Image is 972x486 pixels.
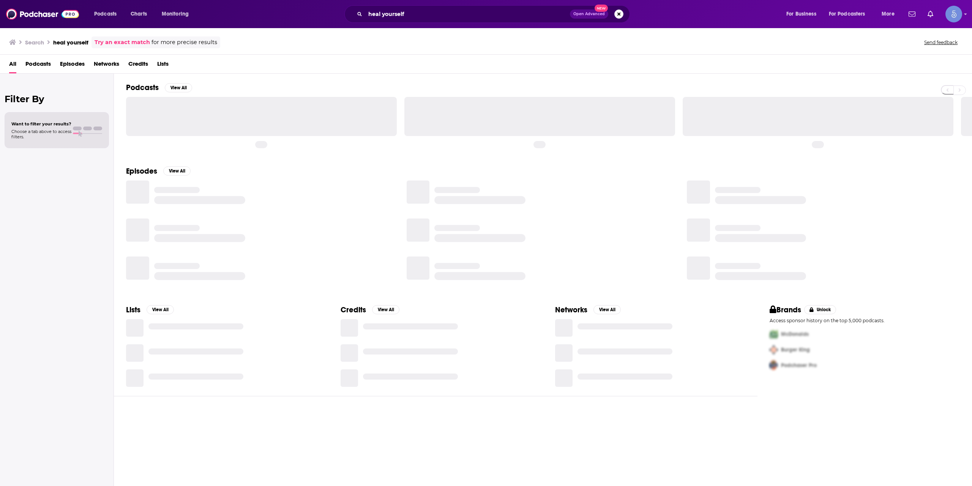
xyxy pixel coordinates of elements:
button: View All [147,305,174,314]
button: View All [372,305,399,314]
a: CreditsView All [341,305,399,315]
span: Monitoring [162,9,189,19]
button: open menu [781,8,826,20]
h2: Networks [555,305,587,315]
button: View All [593,305,621,314]
span: Podcasts [94,9,117,19]
p: Access sponsor history on the top 5,000 podcasts. [770,318,960,323]
span: Want to filter your results? [11,121,71,127]
a: Lists [157,58,169,73]
span: Charts [131,9,147,19]
button: View All [165,83,192,92]
span: for more precise results [151,38,217,47]
button: Show profile menu [945,6,962,22]
span: Burger King [781,347,810,353]
h2: Filter By [5,93,109,104]
h2: Episodes [126,166,157,176]
button: open menu [876,8,904,20]
span: Podchaser Pro [781,362,817,369]
a: Show notifications dropdown [925,8,936,21]
a: Show notifications dropdown [906,8,918,21]
span: Logged in as Spiral5-G1 [945,6,962,22]
button: Unlock [804,305,836,314]
h3: heal yourself [53,39,88,46]
img: Podchaser - Follow, Share and Rate Podcasts [6,7,79,21]
button: open menu [824,8,876,20]
h3: Search [25,39,44,46]
span: More [882,9,895,19]
button: Open AdvancedNew [570,9,608,19]
a: NetworksView All [555,305,621,315]
img: First Pro Logo [767,326,781,342]
img: Second Pro Logo [767,342,781,358]
img: User Profile [945,6,962,22]
h2: Podcasts [126,83,159,92]
a: Podcasts [25,58,51,73]
a: Try an exact match [95,38,150,47]
span: For Business [786,9,816,19]
a: All [9,58,16,73]
a: PodcastsView All [126,83,192,92]
button: open menu [89,8,126,20]
button: open menu [156,8,199,20]
img: Third Pro Logo [767,358,781,373]
a: EpisodesView All [126,166,191,176]
div: Search podcasts, credits, & more... [352,5,637,23]
span: Open Advanced [573,12,605,16]
a: Episodes [60,58,85,73]
h2: Lists [126,305,140,315]
input: Search podcasts, credits, & more... [365,8,570,20]
span: Choose a tab above to access filters. [11,129,71,139]
span: McDonalds [781,331,809,337]
button: Send feedback [922,39,960,46]
button: View All [163,166,191,176]
a: Credits [128,58,148,73]
a: Charts [126,8,151,20]
h2: Credits [341,305,366,315]
h2: Brands [770,305,801,315]
span: New [595,5,608,12]
span: For Podcasters [829,9,865,19]
a: Networks [94,58,119,73]
a: ListsView All [126,305,174,315]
